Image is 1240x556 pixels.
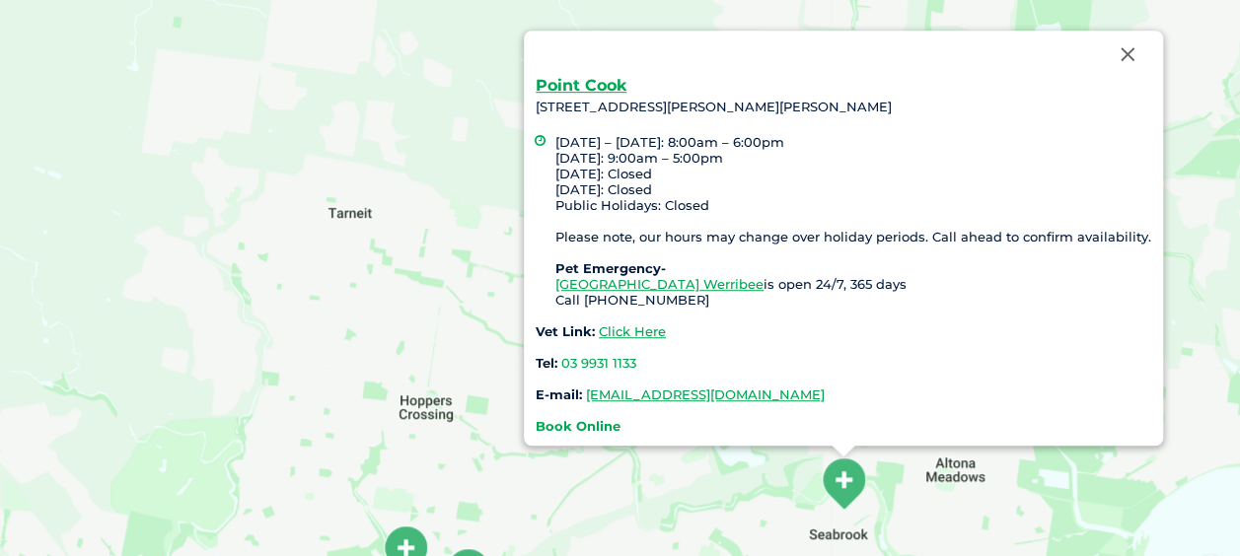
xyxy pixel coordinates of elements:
[555,260,666,276] b: Pet Emergency-
[555,276,764,292] a: [GEOGRAPHIC_DATA] Werribee
[536,323,595,339] strong: Vet Link:
[536,386,582,402] strong: E-mail:
[1104,31,1151,78] button: Close
[599,323,666,339] a: Click Here
[811,449,876,519] div: Point Cook
[555,134,1151,308] li: [DATE] – [DATE]: 8:00am – 6:00pm [DATE]: 9:00am – 5:00pm [DATE]: Closed [DATE]: Closed Public Hol...
[536,355,557,371] strong: Tel:
[536,76,626,95] a: Point Cook
[586,386,825,402] a: [EMAIL_ADDRESS][DOMAIN_NAME]
[561,355,636,371] a: 03 9931 1133
[536,418,620,434] a: Book Online
[536,78,1151,434] div: [STREET_ADDRESS][PERSON_NAME][PERSON_NAME]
